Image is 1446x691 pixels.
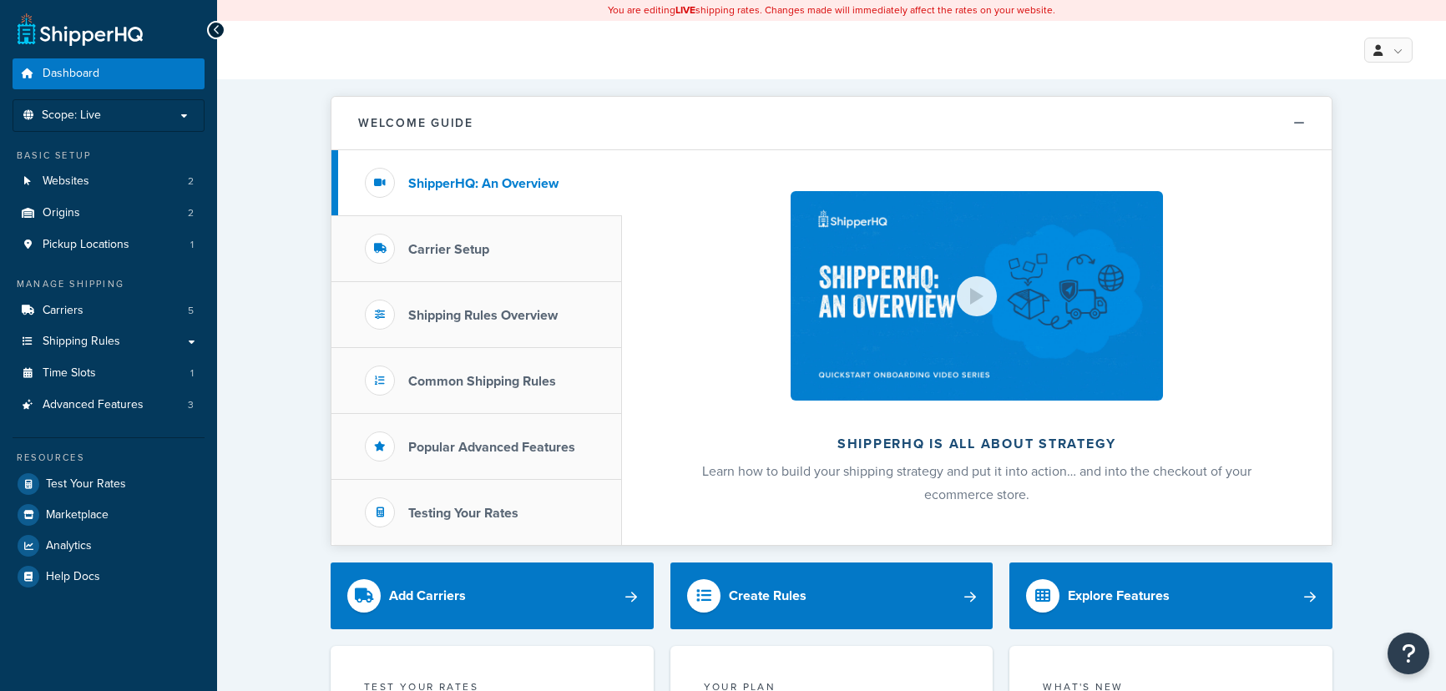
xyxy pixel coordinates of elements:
[13,358,205,389] li: Time Slots
[43,366,96,381] span: Time Slots
[46,570,100,584] span: Help Docs
[13,358,205,389] a: Time Slots1
[13,198,205,229] li: Origins
[1068,584,1170,608] div: Explore Features
[46,539,92,553] span: Analytics
[1388,633,1429,674] button: Open Resource Center
[188,174,194,189] span: 2
[408,374,556,389] h3: Common Shipping Rules
[13,149,205,163] div: Basic Setup
[408,242,489,257] h3: Carrier Setup
[46,508,109,522] span: Marketplace
[188,206,194,220] span: 2
[13,531,205,561] a: Analytics
[670,562,993,629] a: Create Rules
[331,562,654,629] a: Add Carriers
[13,326,205,357] a: Shipping Rules
[13,451,205,465] div: Resources
[190,238,194,252] span: 1
[188,398,194,412] span: 3
[43,67,99,81] span: Dashboard
[13,58,205,89] a: Dashboard
[408,440,575,455] h3: Popular Advanced Features
[666,436,1287,451] h2: ShipperHQ is all about strategy
[791,191,1163,401] img: ShipperHQ is all about strategy
[43,304,83,318] span: Carriers
[13,166,205,197] a: Websites2
[13,198,205,229] a: Origins2
[13,390,205,421] li: Advanced Features
[389,584,466,608] div: Add Carriers
[13,500,205,530] a: Marketplace
[331,97,1332,150] button: Welcome Guide
[1009,562,1332,629] a: Explore Features
[13,229,205,260] a: Pickup Locations1
[43,238,129,252] span: Pickup Locations
[190,366,194,381] span: 1
[13,277,205,291] div: Manage Shipping
[675,3,695,18] b: LIVE
[43,174,89,189] span: Websites
[13,229,205,260] li: Pickup Locations
[702,462,1251,504] span: Learn how to build your shipping strategy and put it into action… and into the checkout of your e...
[43,398,144,412] span: Advanced Features
[729,584,806,608] div: Create Rules
[188,304,194,318] span: 5
[358,117,473,129] h2: Welcome Guide
[43,335,120,349] span: Shipping Rules
[43,206,80,220] span: Origins
[13,166,205,197] li: Websites
[13,295,205,326] li: Carriers
[408,506,518,521] h3: Testing Your Rates
[13,390,205,421] a: Advanced Features3
[408,176,559,191] h3: ShipperHQ: An Overview
[42,108,101,123] span: Scope: Live
[13,469,205,499] a: Test Your Rates
[46,477,126,492] span: Test Your Rates
[13,295,205,326] a: Carriers5
[13,562,205,592] a: Help Docs
[408,308,558,323] h3: Shipping Rules Overview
